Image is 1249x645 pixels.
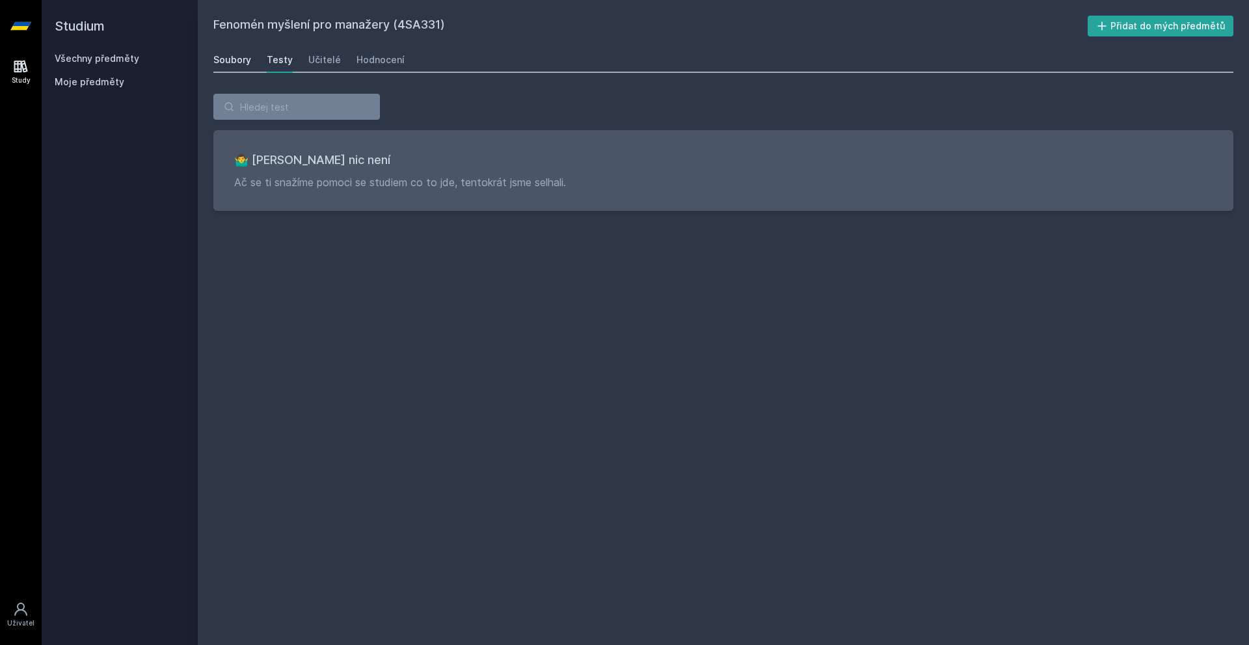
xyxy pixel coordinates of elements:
h3: 🤷‍♂️ [PERSON_NAME] nic není [234,151,1213,169]
div: Hodnocení [356,53,405,66]
input: Hledej test [213,94,380,120]
div: Study [12,75,31,85]
div: Učitelé [308,53,341,66]
a: Testy [267,47,293,73]
p: Ač se ti snažíme pomoci se studiem co to jde, tentokrát jsme selhali. [234,174,1213,190]
div: Soubory [213,53,251,66]
div: Testy [267,53,293,66]
a: Soubory [213,47,251,73]
div: Uživatel [7,618,34,628]
h2: Fenomén myšlení pro manažery (4SA331) [213,16,1088,36]
a: Hodnocení [356,47,405,73]
a: Učitelé [308,47,341,73]
a: Study [3,52,39,92]
button: Přidat do mých předmětů [1088,16,1234,36]
span: Moje předměty [55,75,124,89]
a: Všechny předměty [55,53,139,64]
a: Uživatel [3,595,39,635]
